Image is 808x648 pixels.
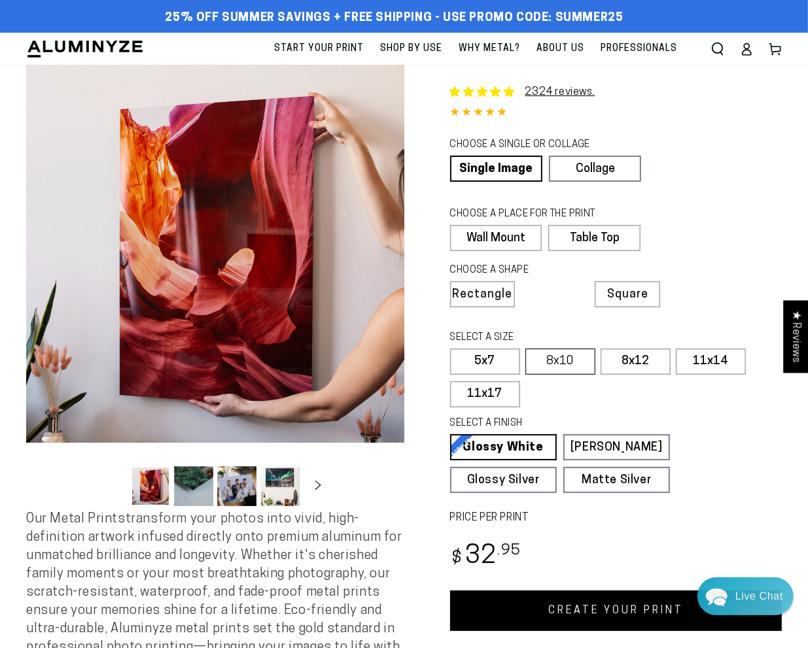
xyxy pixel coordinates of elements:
[268,33,370,65] a: Start Your Print
[735,577,783,615] div: Contact Us Directly
[380,41,442,57] span: Shop By Use
[676,349,746,375] label: 11x14
[497,543,521,558] sup: .95
[450,264,576,278] legend: CHOOSE A SHAPE
[450,349,520,375] label: 5x7
[450,138,629,152] legend: CHOOSE A SINGLE OR COLLAGE
[131,466,170,506] button: Load image 1 in gallery view
[26,65,404,510] media-gallery: Gallery Viewer
[452,33,527,65] a: Why Metal?
[304,471,332,500] button: Slide right
[601,349,671,375] label: 8x12
[450,156,542,182] a: Single Image
[450,544,521,570] bdi: 32
[450,590,782,631] a: CREATE YOUR PRINT
[594,33,684,65] a: Professionals
[260,466,300,506] button: Load image 4 in gallery view
[450,104,782,123] div: 4.85 out of 5.0 stars
[525,349,595,375] label: 8x10
[450,467,557,493] a: Glossy Silver
[459,41,520,57] span: Why Metal?
[374,33,449,65] a: Shop By Use
[452,289,512,301] span: Rectangle
[217,466,256,506] button: Load image 3 in gallery view
[450,417,644,431] legend: SELECT A FINISH
[174,466,213,506] button: Load image 2 in gallery view
[450,207,629,222] legend: CHOOSE A PLACE FOR THE PRINT
[450,434,557,460] a: Glossy White
[563,434,670,460] a: [PERSON_NAME]
[98,471,127,500] button: Slide left
[530,33,591,65] a: About Us
[166,11,624,26] span: 25% off Summer Savings + Free Shipping - Use Promo Code: SUMMER25
[450,225,542,251] label: Wall Mount
[450,381,520,407] label: 11x17
[549,156,641,182] a: Collage
[563,467,670,493] a: Matte Silver
[601,41,677,57] span: Professionals
[697,577,794,615] div: Chat widget toggle
[783,300,808,373] div: Click to open Judge.me floating reviews tab
[536,41,584,57] span: About Us
[274,41,364,57] span: Start Your Print
[452,550,463,568] span: $
[703,35,732,63] summary: Search our site
[548,225,641,251] label: Table Top
[525,87,595,97] a: 2324 reviews.
[450,511,782,526] label: PRICE PER PRINT
[450,331,644,345] legend: SELECT A SIZE
[607,289,648,301] span: Square
[26,39,144,59] img: Aluminyze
